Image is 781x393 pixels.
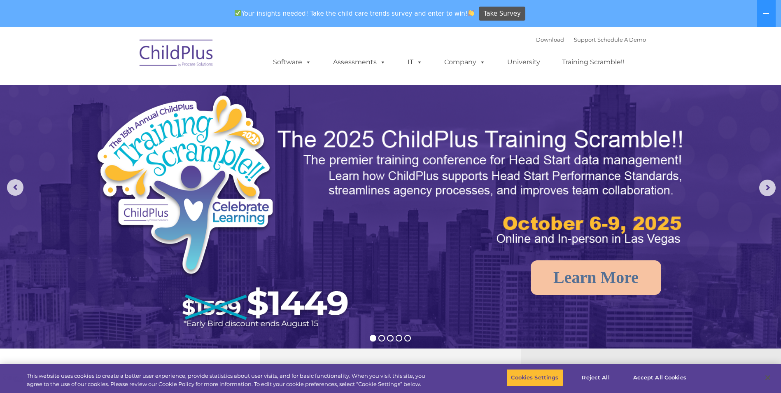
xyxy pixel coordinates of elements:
[536,36,564,43] a: Download
[479,7,525,21] a: Take Survey
[114,88,149,94] span: Phone number
[499,54,548,70] a: University
[231,5,478,21] span: Your insights needed! Take the child care trends survey and enter to win!
[531,260,661,295] a: Learn More
[570,369,622,386] button: Reject All
[468,10,474,16] img: 👏
[265,54,319,70] a: Software
[597,36,646,43] a: Schedule A Demo
[27,372,429,388] div: This website uses cookies to create a better user experience, provide statistics about user visit...
[325,54,394,70] a: Assessments
[506,369,563,386] button: Cookies Settings
[235,10,241,16] img: ✅
[554,54,632,70] a: Training Scramble!!
[484,7,521,21] span: Take Survey
[536,36,646,43] font: |
[574,36,596,43] a: Support
[135,34,218,75] img: ChildPlus by Procare Solutions
[436,54,494,70] a: Company
[629,369,691,386] button: Accept All Cookies
[114,54,140,61] span: Last name
[399,54,431,70] a: IT
[759,369,777,387] button: Close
